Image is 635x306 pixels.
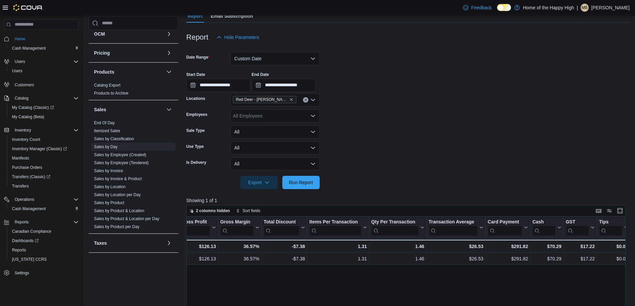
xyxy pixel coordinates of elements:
button: Custom Date [230,52,320,65]
span: Manifests [12,155,29,161]
h3: Pricing [94,50,110,56]
span: My Catalog (Classic) [9,104,79,112]
a: Reports [9,246,29,254]
div: Items Per Transaction [309,219,362,236]
button: Canadian Compliance [7,227,81,236]
a: My Catalog (Beta) [9,113,47,121]
button: Operations [12,195,37,203]
span: Sales by Product & Location [94,208,144,213]
button: Settings [1,268,81,278]
span: Cash Management [9,44,79,52]
button: Hide Parameters [214,31,262,44]
label: Date Range [186,55,210,60]
a: Customers [12,81,37,89]
span: Sales by Employee (Tendered) [94,160,149,165]
label: Locations [186,96,205,101]
span: Products to Archive [94,91,128,96]
span: Report [188,9,203,23]
button: Transaction Average [429,219,483,236]
span: Transfers [9,182,79,190]
span: Cash Management [12,206,46,211]
button: Transfers [7,181,81,191]
a: Inventory Manager (Classic) [7,144,81,153]
span: End Of Day [94,120,115,126]
button: My Catalog (Beta) [7,112,81,122]
label: Sale Type [186,128,205,133]
span: Canadian Compliance [9,227,79,235]
span: Inventory [15,128,31,133]
div: $0.00 [599,242,628,250]
button: Reports [12,218,31,226]
button: Cash Management [7,204,81,213]
button: All [230,157,320,170]
label: Employees [186,112,207,117]
span: Purchase Orders [9,163,79,171]
a: Cash Management [9,205,48,213]
h3: OCM [94,31,105,37]
a: Users [9,67,25,75]
a: [US_STATE] CCRS [9,255,49,263]
a: Inventory Count [9,136,43,144]
span: Dashboards [9,237,79,245]
a: Sales by Location [94,184,126,189]
button: Export [240,176,278,189]
span: Red Deer - Bower Place - Fire & Flower [233,96,296,103]
a: My Catalog (Classic) [9,104,57,112]
span: Operations [12,195,79,203]
button: GST [566,219,595,236]
button: Cash Management [7,44,81,53]
input: Press the down key to open a popover containing a calendar. [252,79,316,92]
a: Sales by Product [94,200,124,205]
input: Dark Mode [497,4,511,11]
span: Transfers (Classic) [12,174,50,179]
button: 2 columns hidden [187,207,233,215]
button: Taxes [94,240,164,246]
span: Inventory Count [12,137,40,142]
span: Sales by Location per Day [94,192,141,197]
div: $126.13 [180,255,216,263]
button: Taxes [165,239,173,247]
button: Pricing [165,49,173,57]
p: [PERSON_NAME] [591,4,630,12]
div: Tips [599,219,623,225]
h3: Sales [94,106,106,113]
span: [US_STATE] CCRS [12,257,47,262]
span: Reports [12,218,79,226]
span: Sales by Product [94,200,124,205]
h3: Report [186,33,208,41]
button: Inventory [1,126,81,135]
p: Home of the Happy High [523,4,574,12]
div: $17.22 [566,242,595,250]
button: Tips [599,219,628,236]
span: Home [15,36,25,42]
button: Users [12,58,28,66]
span: Run Report [289,179,313,186]
span: Email Subscription [211,9,253,23]
button: Home [1,34,81,44]
a: Sales by Product & Location [94,208,144,213]
button: [US_STATE] CCRS [7,255,81,264]
div: -$7.38 [264,242,305,250]
div: GST [566,219,589,225]
button: Qty Per Transaction [371,219,424,236]
a: Sales by Employee (Tendered) [94,160,149,165]
a: End Of Day [94,121,115,125]
span: Itemized Sales [94,128,120,134]
button: Items Per Transaction [309,219,367,236]
a: Transfers (Classic) [9,173,53,181]
button: Gross Margin [220,219,259,236]
a: Transfers [9,182,31,190]
span: Canadian Compliance [12,229,51,234]
button: Keyboard shortcuts [595,207,603,215]
div: Gross Margin [220,219,254,225]
div: $291.82 [488,242,528,250]
span: Users [12,58,79,66]
div: Card Payment [488,219,523,236]
a: Cash Management [9,44,48,52]
a: Catalog Export [94,83,120,88]
div: Tips [599,219,623,236]
div: $291.82 [488,255,528,263]
div: Gross Profit [180,219,211,236]
span: Purchase Orders [12,165,42,170]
